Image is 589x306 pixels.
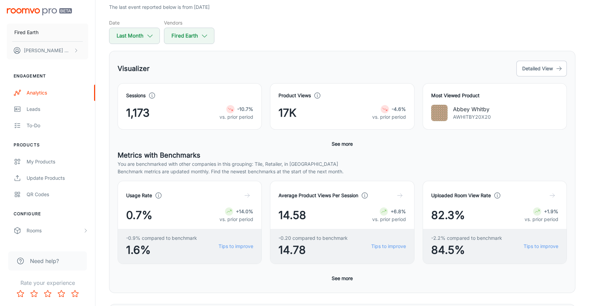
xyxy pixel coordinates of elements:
[278,192,358,199] h4: Average Product Views Per Session
[7,42,88,59] button: [PERSON_NAME] Nicks
[27,174,88,182] div: Update Products
[278,105,297,121] span: 17K
[7,24,88,41] button: Fired Earth
[372,113,406,121] p: vs. prior period
[431,234,502,242] span: -2.2% compared to benchmark
[164,28,214,44] button: Fired Earth
[237,106,253,112] strong: -10.7%
[27,243,88,251] div: Branding
[7,8,72,15] img: Roomvo PRO Beta
[55,287,68,301] button: Rate 4 star
[14,287,27,301] button: Rate 1 star
[278,234,348,242] span: -0.20 compared to benchmark
[164,19,214,26] h5: Vendors
[68,287,82,301] button: Rate 5 star
[453,105,491,113] p: Abbey Whitby
[278,207,306,223] span: 14.58
[118,150,567,160] h5: Metrics with Benchmarks
[525,216,558,223] p: vs. prior period
[431,92,558,99] h4: Most Viewed Product
[5,279,90,287] p: Rate your experience
[391,208,406,214] strong: +6.8%
[118,168,567,175] p: Benchmark metrics are updated monthly. Find the newest benchmarks at the start of the next month.
[126,105,150,121] span: 1,173
[329,272,356,285] button: See more
[372,216,406,223] p: vs. prior period
[453,113,491,121] p: AWHITBY20X20
[431,207,465,223] span: 82.3%
[109,19,160,26] h5: Date
[27,105,88,113] div: Leads
[27,158,88,165] div: My Products
[109,3,210,11] p: The last event reported below is from [DATE]
[218,243,253,250] a: Tips to improve
[392,106,406,112] strong: -4.6%
[220,113,253,121] p: vs. prior period
[524,243,558,250] a: Tips to improve
[431,105,448,121] img: Abbey Whitby
[431,242,502,258] span: 84.5%
[126,192,152,199] h4: Usage Rate
[126,207,152,223] span: 0.7%
[278,242,348,258] span: 14.78
[27,191,88,198] div: QR Codes
[27,287,41,301] button: Rate 2 star
[236,208,253,214] strong: +14.0%
[516,61,567,76] button: Detailed View
[431,192,491,199] h4: Uploaded Room View Rate
[118,63,150,74] h5: Visualizer
[109,28,160,44] button: Last Month
[126,242,197,258] span: 1.6%
[278,92,311,99] h4: Product Views
[126,92,146,99] h4: Sessions
[126,234,197,242] span: -0.9% compared to benchmark
[371,243,406,250] a: Tips to improve
[544,208,558,214] strong: +1.9%
[30,257,59,265] span: Need help?
[24,47,72,54] p: [PERSON_NAME] Nicks
[220,216,253,223] p: vs. prior period
[27,122,88,129] div: To-do
[14,29,39,36] p: Fired Earth
[27,89,88,97] div: Analytics
[118,160,567,168] p: You are benchmarked with other companies in this grouping: Tile, Retailer, in [GEOGRAPHIC_DATA]
[329,138,356,150] button: See more
[27,227,83,234] div: Rooms
[41,287,55,301] button: Rate 3 star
